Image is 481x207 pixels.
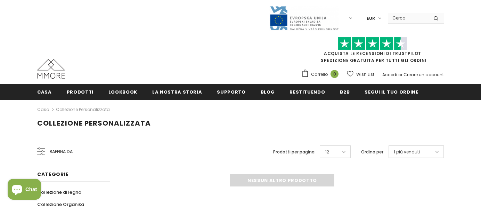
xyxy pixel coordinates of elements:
[152,84,202,99] a: La nostra storia
[340,89,350,95] span: B2B
[290,89,325,95] span: Restituendo
[217,84,245,99] a: supporto
[338,37,407,50] img: Fidati di Pilot Stars
[152,89,202,95] span: La nostra storia
[37,186,81,198] a: Collezione di legno
[67,89,93,95] span: Prodotti
[6,179,43,201] inbox-online-store-chat: Shopify online store chat
[331,70,339,78] span: 0
[365,89,418,95] span: Segui il tuo ordine
[37,189,81,196] span: Collezione di legno
[108,84,137,99] a: Lookbook
[108,89,137,95] span: Lookbook
[50,148,73,156] span: Raffina da
[37,89,52,95] span: Casa
[382,72,397,78] a: Accedi
[324,50,421,56] a: Acquista le recensioni di TrustPilot
[301,40,444,63] span: SPEDIZIONE GRATUITA PER TUTTI GLI ORDINI
[301,69,342,80] a: Carrello 0
[56,106,110,112] a: Collezione personalizzata
[261,89,275,95] span: Blog
[37,84,52,99] a: Casa
[367,15,375,22] span: EUR
[398,72,402,78] span: or
[361,149,383,156] label: Ordina per
[37,118,151,128] span: Collezione personalizzata
[269,15,339,21] a: Javni Razpis
[217,89,245,95] span: supporto
[340,84,350,99] a: B2B
[37,105,49,114] a: Casa
[365,84,418,99] a: Segui il tuo ordine
[403,72,444,78] a: Creare un account
[261,84,275,99] a: Blog
[67,84,93,99] a: Prodotti
[311,71,328,78] span: Carrello
[269,6,339,31] img: Javni Razpis
[388,13,428,23] input: Search Site
[37,171,68,178] span: Categorie
[290,84,325,99] a: Restituendo
[347,68,374,80] a: Wish List
[273,149,315,156] label: Prodotti per pagina
[37,59,65,79] img: Casi MMORE
[325,149,329,156] span: 12
[356,71,374,78] span: Wish List
[394,149,420,156] span: I più venduti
